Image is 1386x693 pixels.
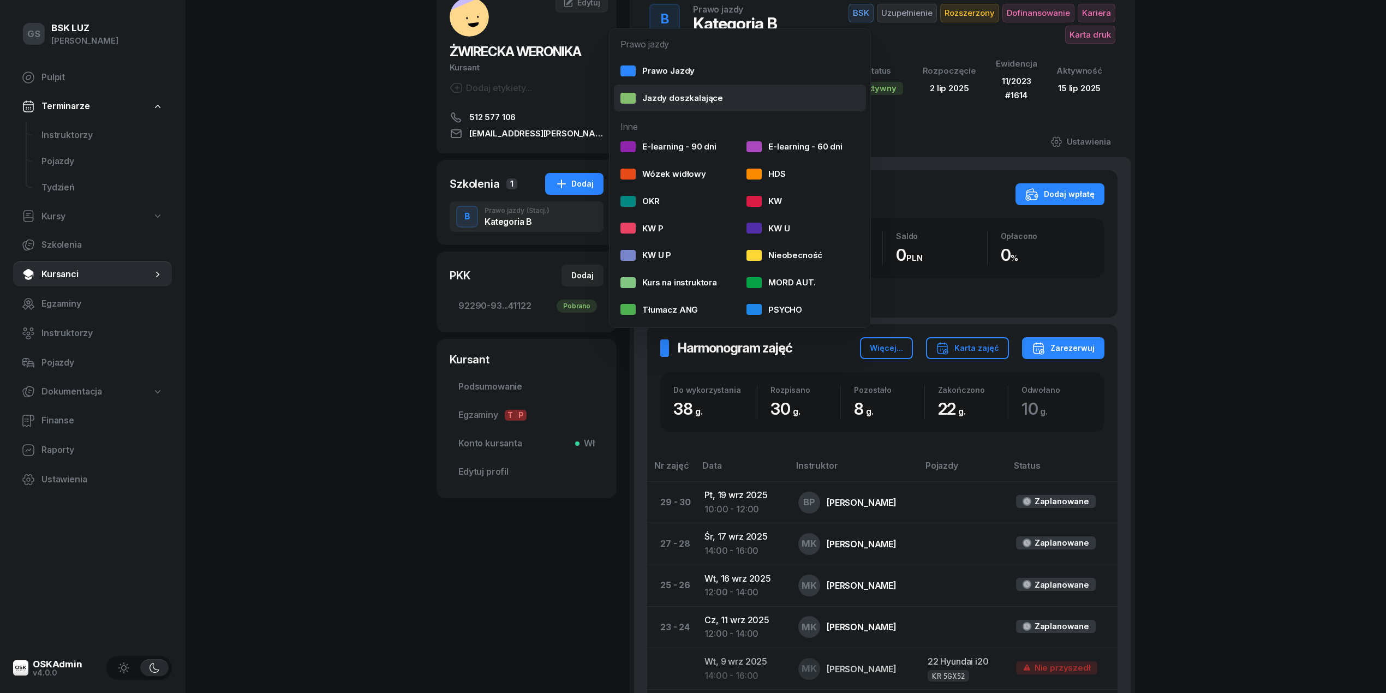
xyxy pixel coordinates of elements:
[802,664,817,673] span: MK
[450,374,604,400] a: Podsumowanie
[1022,337,1104,359] button: Zarezerwuj
[854,399,879,419] span: 8
[51,34,118,48] div: [PERSON_NAME]
[555,177,594,190] div: Dodaj
[696,606,790,648] td: Cz, 11 wrz 2025
[620,91,723,105] div: Jazdy doszkalające
[13,320,172,346] a: Instruktorzy
[1001,245,1092,265] div: 0
[33,175,172,201] a: Tydzień
[13,204,172,229] a: Kursy
[485,207,549,214] div: Prawo jazdy
[746,248,822,262] div: Nieobecność
[704,503,781,517] div: 10:00 - 12:00
[1015,183,1104,205] button: Dodaj wpłatę
[958,406,966,417] small: g.
[620,248,671,262] div: KW U P
[656,8,673,30] div: B
[1011,253,1018,263] small: %
[450,268,470,283] div: PKK
[41,267,152,282] span: Kursanci
[33,122,172,148] a: Instruktorzy
[506,178,517,189] span: 1
[704,544,781,558] div: 14:00 - 16:00
[458,299,595,313] span: 92290-93...41122
[1042,127,1120,157] a: Ustawienia
[1001,231,1092,241] div: Opłacono
[13,660,28,676] img: logo-xs@2x.png
[527,207,549,214] span: (Stacj.)
[866,406,874,417] small: g.
[696,565,790,606] td: Wt, 16 wrz 2025
[932,671,965,680] div: KR 5GX52
[460,207,475,226] div: B
[854,385,924,395] div: Pozostało
[704,669,781,683] div: 14:00 - 16:00
[906,253,923,263] small: PLN
[870,342,903,355] div: Więcej...
[620,222,663,236] div: KW P
[13,467,172,493] a: Ustawienia
[746,140,843,154] div: E-learning - 60 dni
[647,565,696,606] td: 25 - 26
[673,399,708,419] span: 38
[33,669,82,677] div: v4.0.0
[485,217,549,226] div: Kategoria B
[1007,458,1118,482] th: Status
[827,623,897,631] div: [PERSON_NAME]
[13,94,172,119] a: Terminarze
[996,74,1037,102] div: 11/2023 #1614
[923,64,976,78] div: Rozpoczęcie
[13,261,172,288] a: Kursanci
[13,64,172,91] a: Pulpit
[1002,4,1074,22] span: Dofinansowanie
[746,303,802,317] div: PSYCHO
[516,410,527,421] span: P
[855,64,903,78] div: Status
[41,443,163,457] span: Raporty
[620,276,717,290] div: Kurs na instruktora
[450,127,604,140] a: [EMAIL_ADDRESS][PERSON_NAME][DOMAIN_NAME]
[450,81,532,94] button: Dodaj etykiety...
[802,623,817,632] span: MK
[827,581,897,590] div: [PERSON_NAME]
[1056,81,1102,95] div: 15 lip 2025
[41,385,102,399] span: Dokumentacja
[647,523,696,565] td: 27 - 28
[450,201,604,232] button: BPrawo jazdy(Stacj.)Kategoria B
[693,5,743,14] div: Prawo jazdy
[41,181,163,195] span: Tydzień
[1035,494,1089,509] div: Zaplanowane
[580,437,595,451] span: Wł
[696,648,790,689] td: Wt, 9 wrz 2025
[450,44,581,59] span: ŻWIRECKA WERONIKA
[793,406,800,417] small: g.
[13,232,172,258] a: Szkolenia
[790,458,919,482] th: Instruktor
[41,128,163,142] span: Instruktorzy
[41,297,163,311] span: Egzaminy
[469,127,604,140] span: [EMAIL_ADDRESS][PERSON_NAME][DOMAIN_NAME]
[450,61,604,75] div: Kursant
[678,339,792,357] h2: Harmonogram zajęć
[458,465,595,479] span: Edytuj profil
[919,458,1007,482] th: Pojazdy
[450,402,604,428] a: EgzaminyTP
[827,665,897,673] div: [PERSON_NAME]
[27,29,40,39] span: GS
[1032,342,1095,355] div: Zarezerwuj
[13,437,172,463] a: Raporty
[456,206,478,228] button: B
[620,140,716,154] div: E-learning - 90 dni
[458,380,595,394] span: Podsumowanie
[647,606,696,648] td: 23 - 24
[1016,661,1097,674] div: Nie przyszedł
[695,406,703,417] small: g.
[841,4,1115,44] button: BSKUzupełnienieRozszerzonyDofinansowanieKarieraKarta druk
[450,431,604,457] a: Konto kursantaWł
[696,523,790,565] td: Śr, 17 wrz 2025
[746,194,782,208] div: KW
[41,356,163,370] span: Pojazdy
[827,498,897,507] div: [PERSON_NAME]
